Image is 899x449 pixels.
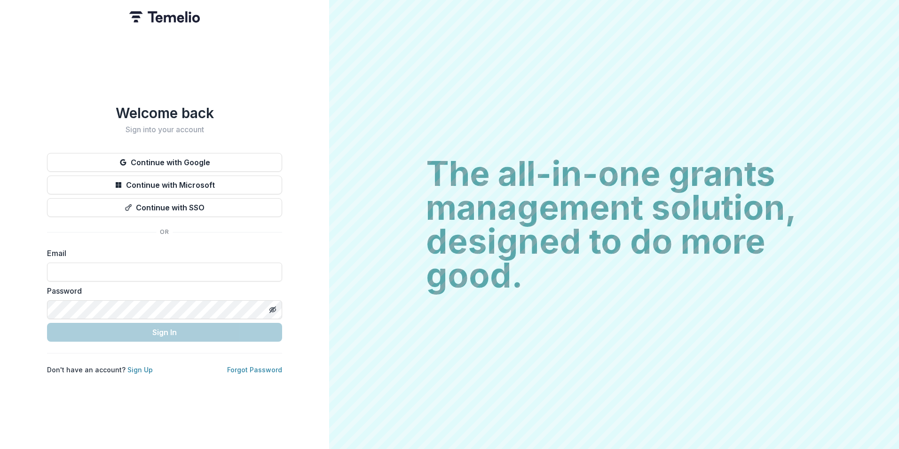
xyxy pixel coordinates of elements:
[47,323,282,342] button: Sign In
[47,125,282,134] h2: Sign into your account
[47,198,282,217] button: Continue with SSO
[47,153,282,172] button: Continue with Google
[227,366,282,374] a: Forgot Password
[47,285,276,297] label: Password
[265,302,280,317] button: Toggle password visibility
[47,365,153,375] p: Don't have an account?
[47,104,282,121] h1: Welcome back
[129,11,200,23] img: Temelio
[47,248,276,259] label: Email
[47,176,282,194] button: Continue with Microsoft
[127,366,153,374] a: Sign Up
